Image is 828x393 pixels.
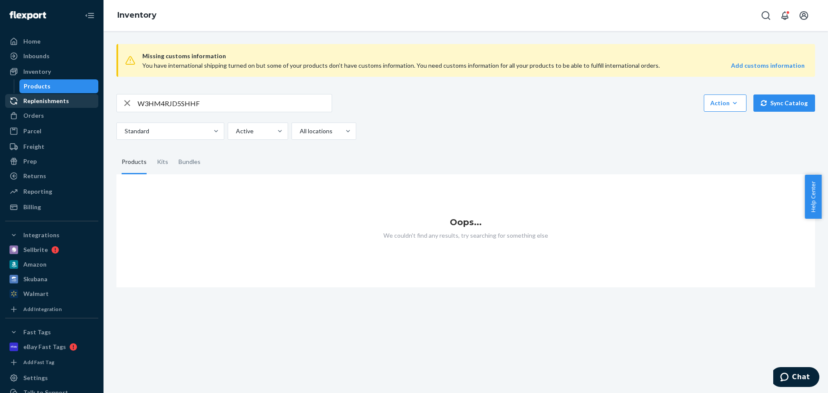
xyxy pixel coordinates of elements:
[23,97,69,105] div: Replenishments
[757,7,775,24] button: Open Search Box
[5,65,98,79] a: Inventory
[23,358,54,366] div: Add Fast Tag
[5,124,98,138] a: Parcel
[5,228,98,242] button: Integrations
[5,357,98,368] a: Add Fast Tag
[5,258,98,271] a: Amazon
[81,7,98,24] button: Close Navigation
[23,374,48,382] div: Settings
[23,231,60,239] div: Integrations
[116,217,815,227] h1: Oops...
[142,51,805,61] span: Missing customs information
[5,243,98,257] a: Sellbrite
[23,343,66,351] div: eBay Fast Tags
[5,340,98,354] a: eBay Fast Tags
[23,260,47,269] div: Amazon
[117,10,157,20] a: Inventory
[5,94,98,108] a: Replenishments
[23,245,48,254] div: Sellbrite
[23,305,62,313] div: Add Integration
[23,111,44,120] div: Orders
[299,127,300,135] input: All locations
[23,289,49,298] div: Walmart
[23,275,47,283] div: Skubana
[23,172,46,180] div: Returns
[731,61,805,70] a: Add customs information
[122,150,147,174] div: Products
[23,203,41,211] div: Billing
[24,82,50,91] div: Products
[710,99,740,107] div: Action
[704,94,746,112] button: Action
[776,7,793,24] button: Open notifications
[795,7,812,24] button: Open account menu
[23,67,51,76] div: Inventory
[23,52,50,60] div: Inbounds
[116,231,815,240] p: We couldn't find any results, try searching for something else
[731,62,805,69] strong: Add customs information
[5,169,98,183] a: Returns
[23,127,41,135] div: Parcel
[138,94,332,112] input: Search inventory by name or sku
[19,79,99,93] a: Products
[5,140,98,154] a: Freight
[235,127,236,135] input: Active
[5,49,98,63] a: Inbounds
[23,142,44,151] div: Freight
[179,150,201,174] div: Bundles
[23,187,52,196] div: Reporting
[5,185,98,198] a: Reporting
[5,272,98,286] a: Skubana
[5,154,98,168] a: Prep
[5,304,98,314] a: Add Integration
[773,367,819,389] iframe: Opens a widget where you can chat to one of our agents
[110,3,163,28] ol: breadcrumbs
[753,94,815,112] button: Sync Catalog
[5,287,98,301] a: Walmart
[142,61,672,70] div: You have international shipping turned on but some of your products don’t have customs informatio...
[23,157,37,166] div: Prep
[157,150,168,174] div: Kits
[23,328,51,336] div: Fast Tags
[5,200,98,214] a: Billing
[5,371,98,385] a: Settings
[9,11,46,20] img: Flexport logo
[124,127,125,135] input: Standard
[23,37,41,46] div: Home
[5,109,98,123] a: Orders
[5,35,98,48] a: Home
[5,325,98,339] button: Fast Tags
[805,175,822,219] button: Help Center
